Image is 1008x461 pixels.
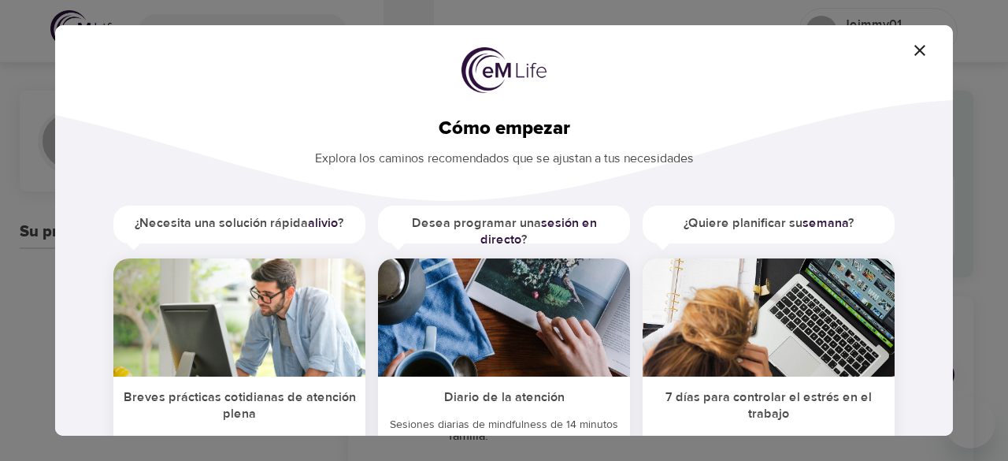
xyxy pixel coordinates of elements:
[113,377,365,433] h5: Breves prácticas cotidianas de atención plena
[461,47,547,93] img: logo
[378,377,630,415] h5: Diario de la atención
[80,140,928,168] p: Explora los caminos recomendados que se ajustan a tus necesidades
[113,206,365,241] h5: ¿Necesita una solución rápida ?
[113,258,365,377] img: ims
[643,377,895,433] h5: 7 días para controlar el estrés en el trabajo
[378,258,630,377] img: ims
[643,206,895,241] h5: ¿Quiere planificar su ?
[308,215,338,231] a: alivio
[378,206,630,258] h5: Desea programar una ?
[802,215,848,231] a: semana
[643,258,895,377] img: ims
[80,117,928,140] h2: Cómo empezar
[480,215,597,247] a: sesión en directo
